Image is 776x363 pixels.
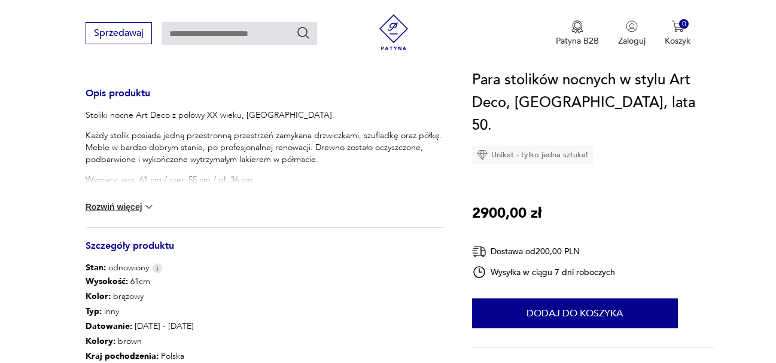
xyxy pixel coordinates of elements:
[86,22,152,44] button: Sprzedawaj
[571,20,583,33] img: Ikona medalu
[618,35,646,47] p: Zaloguj
[618,20,646,47] button: Zaloguj
[86,306,102,317] b: Typ :
[86,90,443,109] h3: Opis produktu
[472,244,486,259] img: Ikona dostawy
[472,244,616,259] div: Dostawa od 200,00 PLN
[143,201,155,213] img: chevron down
[472,265,616,279] div: Wysyłka w ciągu 7 dni roboczych
[86,319,318,334] p: [DATE] - [DATE]
[665,20,690,47] button: 0Koszyk
[86,289,318,304] p: brązowy
[86,276,128,287] b: Wysokość :
[672,20,684,32] img: Ikona koszyka
[86,130,443,166] p: Każdy stolik posiada jedną przestronną przestrzeń zamykana drzwiczkami, szufladkę oraz półkę. Meb...
[556,35,599,47] p: Patyna B2B
[86,262,106,273] b: Stan:
[626,20,638,32] img: Ikonka użytkownika
[86,109,443,121] p: Stoliki nocne Art Deco z połowy XX wieku, [GEOGRAPHIC_DATA].
[376,14,412,50] img: Patyna - sklep z meblami i dekoracjami vintage
[86,321,132,332] b: Datowanie :
[472,298,678,328] button: Dodaj do koszyka
[86,262,149,274] span: odnowiony
[152,263,163,273] img: Info icon
[86,304,318,319] p: inny
[86,334,318,349] p: brown
[86,335,115,347] b: Kolory :
[86,291,111,302] b: Kolor:
[472,146,593,164] div: Unikat - tylko jedna sztuka!
[679,19,689,29] div: 0
[86,242,443,262] h3: Szczegóły produktu
[477,150,488,160] img: Ikona diamentu
[86,201,155,213] button: Rozwiń więcej
[472,202,541,225] p: 2900,00 zł
[86,274,318,289] p: 61cm
[556,20,599,47] a: Ikona medaluPatyna B2B
[472,69,714,137] h1: Para stolików nocnych w stylu Art Deco, [GEOGRAPHIC_DATA], lata 50.
[665,35,690,47] p: Koszyk
[556,20,599,47] button: Patyna B2B
[86,350,159,362] b: Kraj pochodzenia :
[86,174,443,186] p: Wymiary: wys. 61 cm / szer. 55 cm / gł. 36 cm
[296,26,311,40] button: Szukaj
[86,30,152,38] a: Sprzedawaj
